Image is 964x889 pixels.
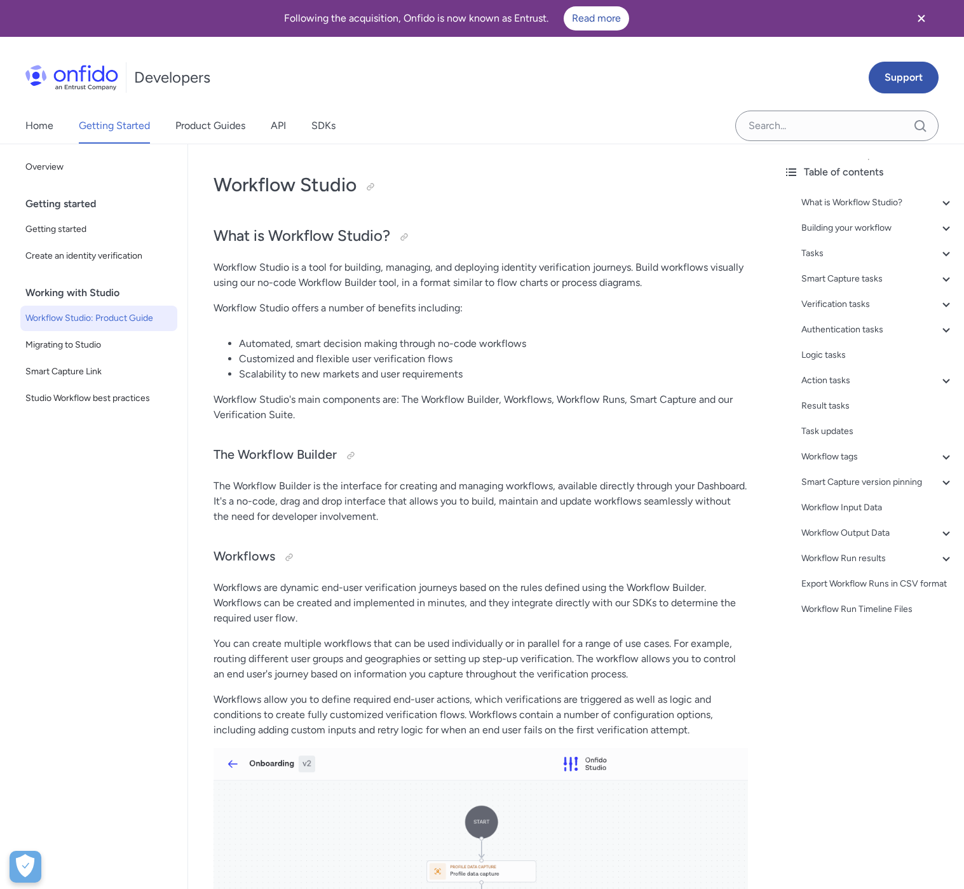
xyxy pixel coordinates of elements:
[25,311,172,326] span: Workflow Studio: Product Guide
[25,248,172,264] span: Create an identity verification
[25,159,172,175] span: Overview
[214,692,748,738] p: Workflows allow you to define required end-user actions, which verifications are triggered as wel...
[239,351,748,367] li: Customized and flexible user verification flows
[20,359,177,384] a: Smart Capture Link
[801,424,954,439] a: Task updates
[25,108,53,144] a: Home
[311,108,336,144] a: SDKs
[214,172,748,198] h1: Workflow Studio
[25,191,182,217] div: Getting started
[801,576,954,592] a: Export Workflow Runs in CSV format
[20,154,177,180] a: Overview
[214,301,748,316] p: Workflow Studio offers a number of benefits including:
[801,475,954,490] a: Smart Capture version pinning
[801,221,954,236] a: Building your workflow
[914,11,929,26] svg: Close banner
[20,306,177,331] a: Workflow Studio: Product Guide
[801,500,954,515] a: Workflow Input Data
[801,195,954,210] a: What is Workflow Studio?
[214,260,748,290] p: Workflow Studio is a tool for building, managing, and deploying identity verification journeys. B...
[801,398,954,414] a: Result tasks
[214,580,748,626] p: Workflows are dynamic end-user verification journeys based on the rules defined using the Workflo...
[25,391,172,406] span: Studio Workflow best practices
[214,392,748,423] p: Workflow Studio's main components are: The Workflow Builder, Workflows, Workflow Runs, Smart Capt...
[801,526,954,541] a: Workflow Output Data
[20,332,177,358] a: Migrating to Studio
[564,6,629,31] a: Read more
[134,67,210,88] h1: Developers
[10,851,41,883] div: Cookie Preferences
[25,364,172,379] span: Smart Capture Link
[20,217,177,242] a: Getting started
[801,297,954,312] a: Verification tasks
[801,602,954,617] a: Workflow Run Timeline Files
[25,337,172,353] span: Migrating to Studio
[271,108,286,144] a: API
[25,222,172,237] span: Getting started
[735,111,939,141] input: Onfido search input field
[15,6,898,31] div: Following the acquisition, Onfido is now known as Entrust.
[869,62,939,93] a: Support
[175,108,245,144] a: Product Guides
[801,322,954,337] a: Authentication tasks
[239,336,748,351] li: Automated, smart decision making through no-code workflows
[25,280,182,306] div: Working with Studio
[214,478,748,524] p: The Workflow Builder is the interface for creating and managing workflows, available directly thr...
[20,386,177,411] a: Studio Workflow best practices
[898,3,945,34] button: Close banner
[10,851,41,883] button: Open Preferences
[214,445,748,466] h3: The Workflow Builder
[801,348,954,363] a: Logic tasks
[79,108,150,144] a: Getting Started
[801,271,954,287] a: Smart Capture tasks
[801,551,954,566] a: Workflow Run results
[25,65,118,90] img: Onfido Logo
[20,243,177,269] a: Create an identity verification
[214,636,748,682] p: You can create multiple workflows that can be used individually or in parallel for a range of use...
[801,449,954,465] a: Workflow tags
[801,373,954,388] a: Action tasks
[239,367,748,382] li: Scalability to new markets and user requirements
[784,165,954,180] div: Table of contents
[214,226,748,247] h2: What is Workflow Studio?
[214,547,748,567] h3: Workflows
[801,246,954,261] a: Tasks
